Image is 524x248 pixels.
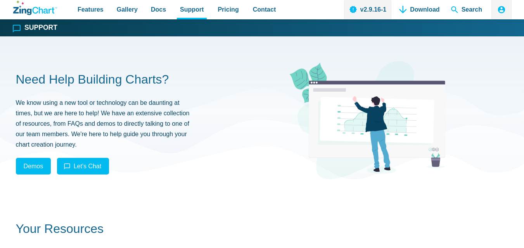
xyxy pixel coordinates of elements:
[218,4,239,15] span: Pricing
[13,1,57,15] a: ZingChart Logo. Click to return to the homepage
[24,24,57,31] h1: Support
[16,158,51,174] a: Demos
[74,163,102,169] span: Let's Chat
[24,161,43,171] span: Demos
[78,4,104,15] span: Features
[180,4,204,15] span: Support
[253,4,276,15] span: Contact
[16,72,235,88] h2: Need Help Building Charts?
[117,4,138,15] span: Gallery
[16,97,190,150] p: We know using a new tool or technology can be daunting at times, but we are here to help! We have...
[151,4,166,15] span: Docs
[16,221,508,237] h2: Your Resources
